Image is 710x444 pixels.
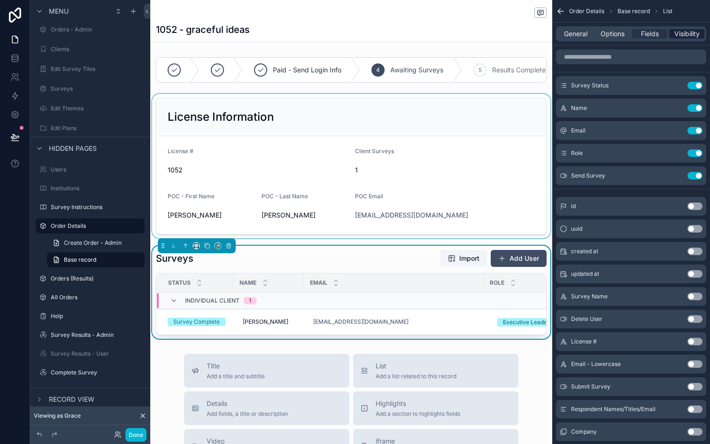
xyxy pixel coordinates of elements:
span: Role [571,149,583,157]
span: id [571,203,576,210]
span: Send Survey [571,172,605,179]
span: Email [310,279,327,287]
label: Complete Survey [51,369,143,376]
label: Clients [51,46,143,53]
button: DetailsAdd fields, a title or description [184,391,349,425]
label: Help [51,312,143,320]
a: Orders (Results) [36,271,145,286]
label: Survey Instructions [51,203,143,211]
a: Survey Instructions [36,200,145,215]
a: Edit Themes [36,101,145,116]
button: HighlightsAdd a section to highlights fields [353,391,518,425]
button: TitleAdd a title and subtitle [184,354,349,388]
span: Add a list related to this record [376,373,456,380]
span: Add a section to highlights fields [376,410,460,418]
span: License # [571,338,597,345]
span: Individual Client [185,297,239,304]
button: Done [125,428,147,442]
span: Add a title and subtitle [207,373,265,380]
a: All Orders [36,290,145,305]
a: Order Details [36,218,145,234]
a: [EMAIL_ADDRESS][DOMAIN_NAME] [313,318,409,326]
label: All Orders [51,294,143,301]
div: Executive Leadership [503,318,560,327]
a: Survey Results - Admin [36,327,145,343]
h1: 1052 - graceful ideas [156,23,250,36]
a: Users [36,162,145,177]
span: Details [207,399,288,408]
span: Menu [49,7,69,16]
span: Email - Lowercase [571,360,621,368]
span: Highlights [376,399,460,408]
span: General [564,29,587,39]
span: Fields [641,29,659,39]
a: Complete Survey [36,365,145,380]
label: Order Details [51,222,139,230]
span: Title [207,361,265,371]
button: ListAdd a list related to this record [353,354,518,388]
a: Surveys [36,81,145,96]
label: Users [51,166,143,173]
button: Add User [491,250,547,267]
h1: Surveys [156,252,193,265]
span: Order Details [569,8,604,15]
span: Options [601,29,625,39]
span: Base record [617,8,650,15]
span: Import [459,254,479,263]
label: Edit Survey Tiles [51,65,143,73]
span: Record view [49,395,94,404]
a: Survey Results - User [36,346,145,361]
label: Survey Results - User [51,350,143,358]
span: Visibility [674,29,700,39]
a: Exercise [36,384,145,399]
span: Survey Status [571,82,609,89]
span: Viewing as Grace [34,412,81,420]
span: Hidden pages [49,144,97,153]
button: Select Button [490,313,597,330]
span: Name [239,279,256,287]
div: 1 [249,297,251,304]
label: Orders - Admin [51,26,143,33]
span: updated at [571,270,599,278]
span: [PERSON_NAME] [243,318,288,326]
span: List [376,361,456,371]
span: uuid [571,225,582,233]
span: Delete User [571,315,602,323]
span: Name [571,104,587,112]
label: Institutions [51,185,143,192]
button: Import [440,250,487,267]
span: Email [571,127,586,134]
span: Company [571,428,597,436]
a: Base record [47,252,145,267]
span: Survey Name [571,293,608,300]
span: Respondent Names/Titles/Email [571,405,656,413]
a: Institutions [36,181,145,196]
span: created at [571,248,598,255]
div: Survey Complete [173,318,220,326]
span: Create Order - Admin [64,239,122,247]
a: Edit Plans [36,121,145,136]
label: Edit Plans [51,125,143,132]
label: Orders (Results) [51,275,143,282]
a: Create Order - Admin [47,235,145,250]
label: Surveys [51,85,143,93]
a: Help [36,309,145,324]
span: List [663,8,672,15]
label: Survey Results - Admin [51,331,143,339]
span: Submit Survey [571,383,610,390]
label: Edit Themes [51,105,143,112]
a: Edit Survey Tiles [36,62,145,77]
span: Status [168,279,191,287]
a: Orders - Admin [36,22,145,37]
span: Add fields, a title or description [207,410,288,418]
a: Clients [36,42,145,57]
span: Base record [64,256,96,264]
span: Role [490,279,504,287]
